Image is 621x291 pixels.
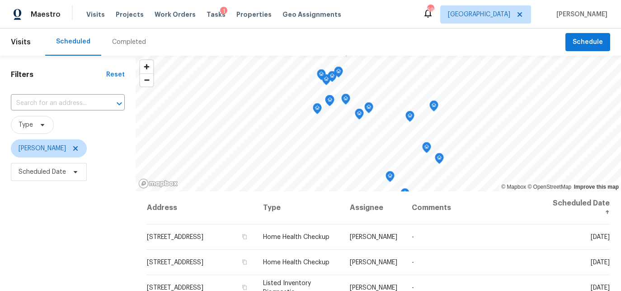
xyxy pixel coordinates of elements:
[136,56,621,191] canvas: Map
[350,234,397,240] span: [PERSON_NAME]
[147,234,203,240] span: [STREET_ADDRESS]
[19,144,66,153] span: [PERSON_NAME]
[328,71,337,85] div: Map marker
[448,10,510,19] span: [GEOGRAPHIC_DATA]
[405,111,414,125] div: Map marker
[11,70,106,79] h1: Filters
[140,74,153,86] span: Zoom out
[263,259,329,266] span: Home Health Checkup
[140,73,153,86] button: Zoom out
[147,285,203,291] span: [STREET_ADDRESS]
[19,167,66,177] span: Scheduled Date
[11,96,99,110] input: Search for an address...
[325,95,334,109] div: Map marker
[112,38,146,47] div: Completed
[341,94,350,108] div: Map marker
[591,285,610,291] span: [DATE]
[435,153,444,167] div: Map marker
[573,37,603,48] span: Schedule
[565,33,610,52] button: Schedule
[138,178,178,189] a: Mapbox homepage
[106,70,125,79] div: Reset
[240,233,249,241] button: Copy Address
[412,259,414,266] span: -
[591,259,610,266] span: [DATE]
[263,234,329,240] span: Home Health Checkup
[11,32,31,52] span: Visits
[19,120,33,129] span: Type
[405,191,544,224] th: Comments
[207,11,226,18] span: Tasks
[236,10,272,19] span: Properties
[429,100,438,114] div: Map marker
[220,7,227,16] div: 1
[147,259,203,266] span: [STREET_ADDRESS]
[343,191,405,224] th: Assignee
[544,191,610,224] th: Scheduled Date ↑
[350,285,397,291] span: [PERSON_NAME]
[155,10,196,19] span: Work Orders
[86,10,105,19] span: Visits
[527,184,571,190] a: OpenStreetMap
[350,259,397,266] span: [PERSON_NAME]
[325,95,334,109] div: Map marker
[31,10,61,19] span: Maestro
[386,171,395,185] div: Map marker
[113,97,126,110] button: Open
[313,103,322,117] div: Map marker
[574,184,619,190] a: Improve this map
[146,191,256,224] th: Address
[412,234,414,240] span: -
[317,69,326,83] div: Map marker
[334,67,343,81] div: Map marker
[400,188,409,202] div: Map marker
[427,5,433,14] div: 59
[553,10,607,19] span: [PERSON_NAME]
[355,109,364,123] div: Map marker
[501,184,526,190] a: Mapbox
[591,234,610,240] span: [DATE]
[412,285,414,291] span: -
[140,60,153,73] button: Zoom in
[422,142,431,156] div: Map marker
[56,37,90,46] div: Scheduled
[116,10,144,19] span: Projects
[364,102,373,116] div: Map marker
[322,74,331,88] div: Map marker
[282,10,341,19] span: Geo Assignments
[256,191,343,224] th: Type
